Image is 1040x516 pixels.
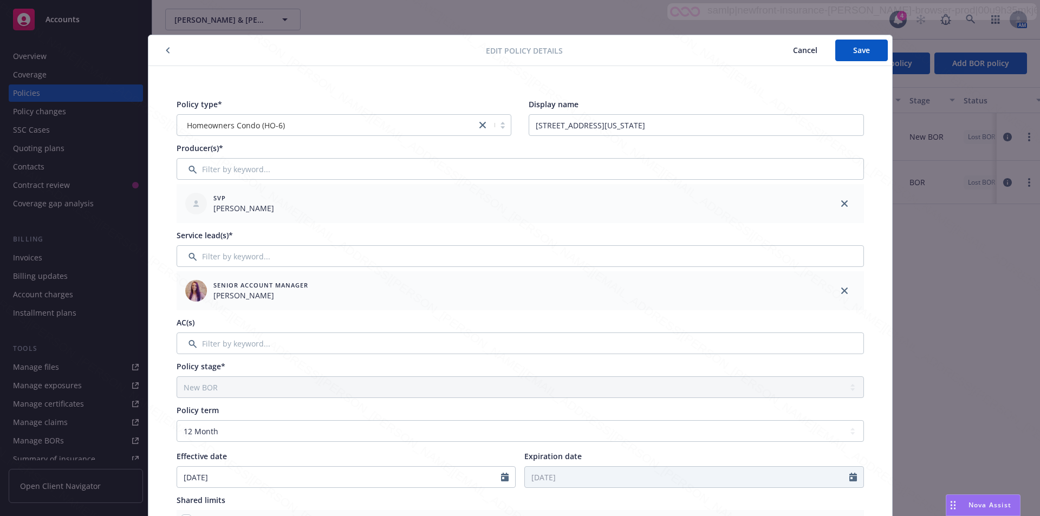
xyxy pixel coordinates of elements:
input: Filter by keyword... [177,332,864,354]
input: Filter by keyword... [177,158,864,180]
input: MM/DD/YYYY [525,467,849,487]
a: close [838,284,851,297]
div: Drag to move [946,495,960,515]
span: [PERSON_NAME] [213,290,308,301]
img: employee photo [185,280,207,302]
span: [PERSON_NAME] [213,203,274,214]
button: Cancel [775,40,835,61]
span: Producer(s)* [177,143,223,153]
button: Nova Assist [946,494,1020,516]
span: SVP [213,193,274,203]
span: Policy term [177,405,219,415]
span: Policy stage* [177,361,225,371]
span: Shared limits [177,495,225,505]
span: Display name [529,99,578,109]
button: Save [835,40,888,61]
span: Senior Account Manager [213,280,308,290]
input: MM/DD/YYYY [177,467,502,487]
span: Effective date [177,451,227,461]
span: Cancel [793,45,817,55]
a: close [838,197,851,210]
span: Edit policy details [486,45,563,56]
span: Homeowners Condo (HO-6) [183,120,471,131]
span: Expiration date [524,451,582,461]
input: Filter by keyword... [177,245,864,267]
span: Save [853,45,870,55]
span: Policy type* [177,99,222,109]
span: Homeowners Condo (HO-6) [187,120,285,131]
a: close [476,119,489,132]
span: AC(s) [177,317,194,328]
span: Nova Assist [968,500,1011,510]
span: Service lead(s)* [177,230,233,240]
svg: Calendar [501,473,509,481]
svg: Calendar [849,473,857,481]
